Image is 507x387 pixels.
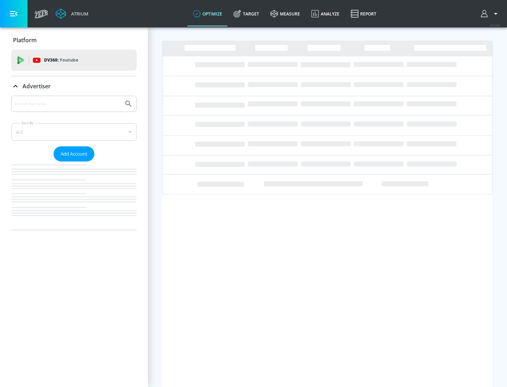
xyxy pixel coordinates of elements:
a: optimize [187,1,228,26]
a: measure [265,1,306,26]
span: Add Account [61,150,87,158]
p: DV360: [44,56,78,64]
p: Platform [13,36,37,44]
div: Advertiser [11,96,137,230]
p: Youtube [60,56,78,64]
nav: list of Advertiser [11,161,137,230]
div: Advertiser [11,76,137,96]
a: Analyze [306,1,345,26]
a: Target [228,1,265,26]
div: Atrium [68,11,88,17]
button: Add Account [54,146,94,161]
a: Report [345,1,382,26]
p: Advertiser [23,82,51,90]
label: Sort By [20,121,35,125]
input: Search by name [14,99,121,108]
div: A-Z [11,123,137,141]
a: Atrium [56,8,88,19]
div: DV360: Youtube [11,50,137,71]
div: Platform [11,30,137,50]
span: v 4.24.0 [490,23,500,27]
